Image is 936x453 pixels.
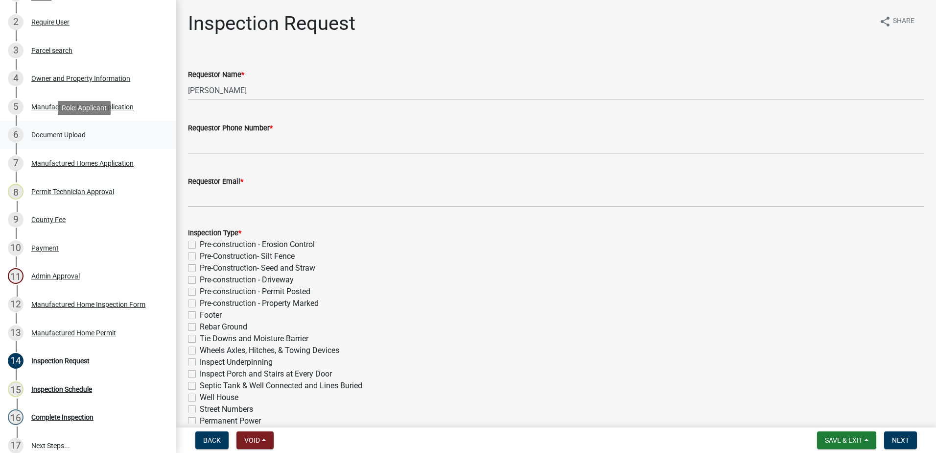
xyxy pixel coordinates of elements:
[203,436,221,444] span: Back
[31,301,145,308] div: Manufactured Home Inspection Form
[31,160,134,167] div: Manufactured Homes Application
[31,75,130,82] div: Owner and Property Information
[200,345,339,356] label: Wheels Axles, Hitches, & Towing Devices
[200,321,247,333] label: Rebar Ground
[31,188,114,195] div: Permit Technician Approval
[884,431,917,449] button: Next
[200,333,308,345] label: Tie Downs and Moisture Barrier
[200,392,238,403] label: Well House
[188,12,355,35] h1: Inspection Request
[200,415,261,427] label: Permanent Power
[200,251,295,262] label: Pre-Construction- Silt Fence
[8,43,23,58] div: 3
[31,216,66,223] div: County Fee
[8,409,23,425] div: 16
[817,431,876,449] button: Save & Exit
[188,72,244,78] label: Requestor Name
[31,273,80,279] div: Admin Approval
[893,16,914,27] span: Share
[58,101,111,115] div: Role: Applicant
[200,286,310,298] label: Pre-construction - Permit Posted
[8,99,23,115] div: 5
[200,368,332,380] label: Inspect Porch and Stairs at Every Door
[8,71,23,86] div: 4
[8,14,23,30] div: 2
[188,178,243,185] label: Requestor Email
[188,125,273,132] label: Requestor Phone Number
[8,268,23,284] div: 11
[825,436,863,444] span: Save & Exit
[31,386,92,393] div: Inspection Schedule
[200,356,273,368] label: Inspect Underpinning
[31,329,116,336] div: Manufactured Home Permit
[879,16,891,27] i: share
[8,381,23,397] div: 15
[31,357,90,364] div: Inspection Request
[8,212,23,227] div: 9
[31,103,134,110] div: Manufactured Homes Application
[200,403,253,415] label: Street Numbers
[8,240,23,256] div: 10
[8,127,23,143] div: 6
[31,19,70,25] div: Require User
[8,353,23,369] div: 14
[188,230,241,237] label: Inspection Type
[8,325,23,341] div: 13
[31,245,59,252] div: Payment
[31,414,94,421] div: Complete Inspection
[31,47,72,54] div: Parcel search
[8,297,23,312] div: 12
[8,184,23,200] div: 8
[200,274,294,286] label: Pre-construction - Driveway
[195,431,229,449] button: Back
[200,239,315,251] label: Pre-construction - Erosion Control
[31,131,86,138] div: Document Upload
[200,262,315,274] label: Pre-Construction- Seed and Straw
[236,431,274,449] button: Void
[244,436,260,444] span: Void
[892,436,909,444] span: Next
[200,380,362,392] label: Septic Tank & Well Connected and Lines Buried
[200,309,222,321] label: Footer
[200,298,319,309] label: Pre-construction - Property Marked
[871,12,922,31] button: shareShare
[8,155,23,171] div: 7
